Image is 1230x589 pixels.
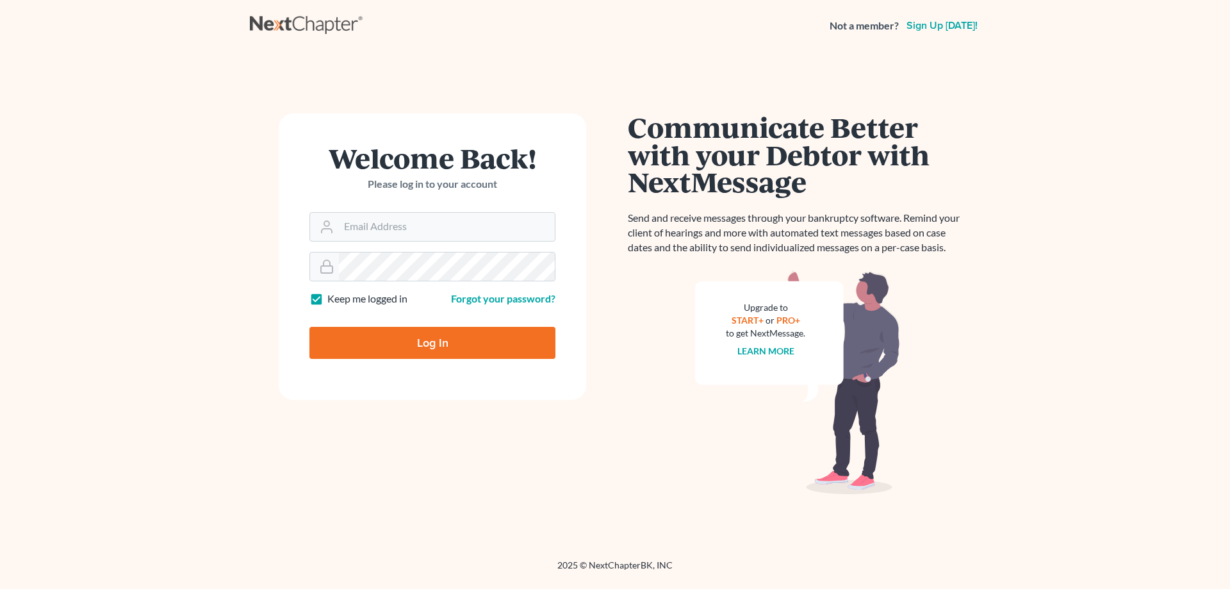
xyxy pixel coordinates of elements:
[451,292,555,304] a: Forgot your password?
[309,144,555,172] h1: Welcome Back!
[732,315,764,326] a: START+
[726,327,805,340] div: to get NextMessage.
[776,315,800,326] a: PRO+
[309,177,555,192] p: Please log in to your account
[766,315,775,326] span: or
[695,270,900,495] img: nextmessage_bg-59042aed3d76b12b5cd301f8e5b87938c9018125f34e5fa2b7a6b67550977c72.svg
[628,211,967,255] p: Send and receive messages through your bankruptcy software. Remind your client of hearings and mo...
[726,301,805,314] div: Upgrade to
[737,345,794,356] a: Learn more
[339,213,555,241] input: Email Address
[904,21,980,31] a: Sign up [DATE]!
[830,19,899,33] strong: Not a member?
[628,113,967,195] h1: Communicate Better with your Debtor with NextMessage
[250,559,980,582] div: 2025 © NextChapterBK, INC
[309,327,555,359] input: Log In
[327,292,407,306] label: Keep me logged in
